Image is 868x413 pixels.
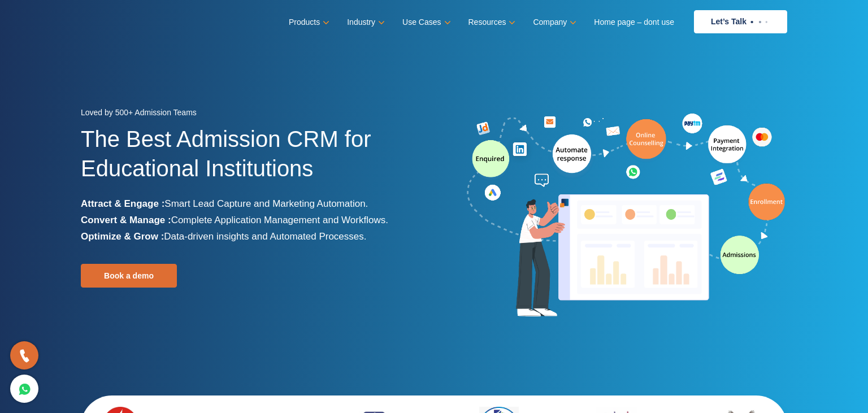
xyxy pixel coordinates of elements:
b: Optimize & Grow : [81,231,164,242]
h1: The Best Admission CRM for Educational Institutions [81,124,426,195]
span: Smart Lead Capture and Marketing Automation. [164,198,368,209]
a: Book a demo [81,264,177,288]
a: Products [289,14,327,31]
span: Complete Application Management and Workflows. [171,215,388,225]
a: Use Cases [402,14,448,31]
a: Company [533,14,574,31]
b: Attract & Engage : [81,198,164,209]
b: Convert & Manage : [81,215,171,225]
a: Let’s Talk [694,10,787,33]
a: Home page – dont use [594,14,674,31]
a: Resources [468,14,514,31]
a: Industry [347,14,383,31]
img: admission-software-home-page-header [465,111,787,321]
span: Data-driven insights and Automated Processes. [164,231,366,242]
div: Loved by 500+ Admission Teams [81,105,426,124]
